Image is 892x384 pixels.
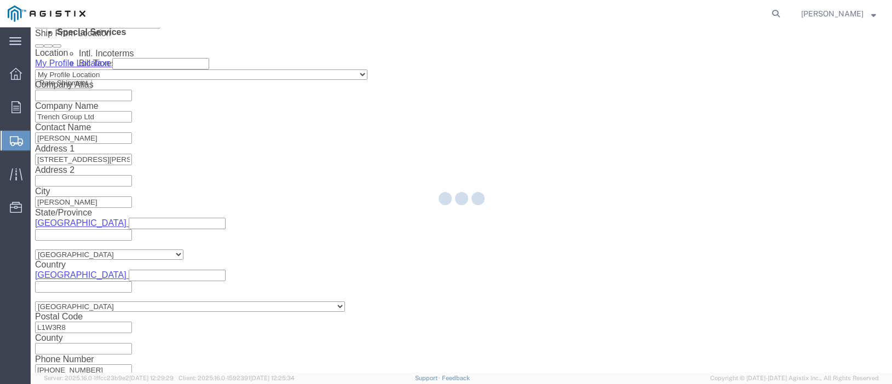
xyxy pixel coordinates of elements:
[179,375,295,381] span: Client: 2025.16.0-1592391
[250,375,295,381] span: [DATE] 12:25:34
[44,375,174,381] span: Server: 2025.16.0-1ffcc23b9e2
[801,7,877,20] button: [PERSON_NAME]
[8,5,85,22] img: logo
[710,374,879,383] span: Copyright © [DATE]-[DATE] Agistix Inc., All Rights Reserved
[415,375,442,381] a: Support
[801,8,864,20] span: Anna Borowiec
[129,375,174,381] span: [DATE] 12:29:29
[442,375,470,381] a: Feedback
